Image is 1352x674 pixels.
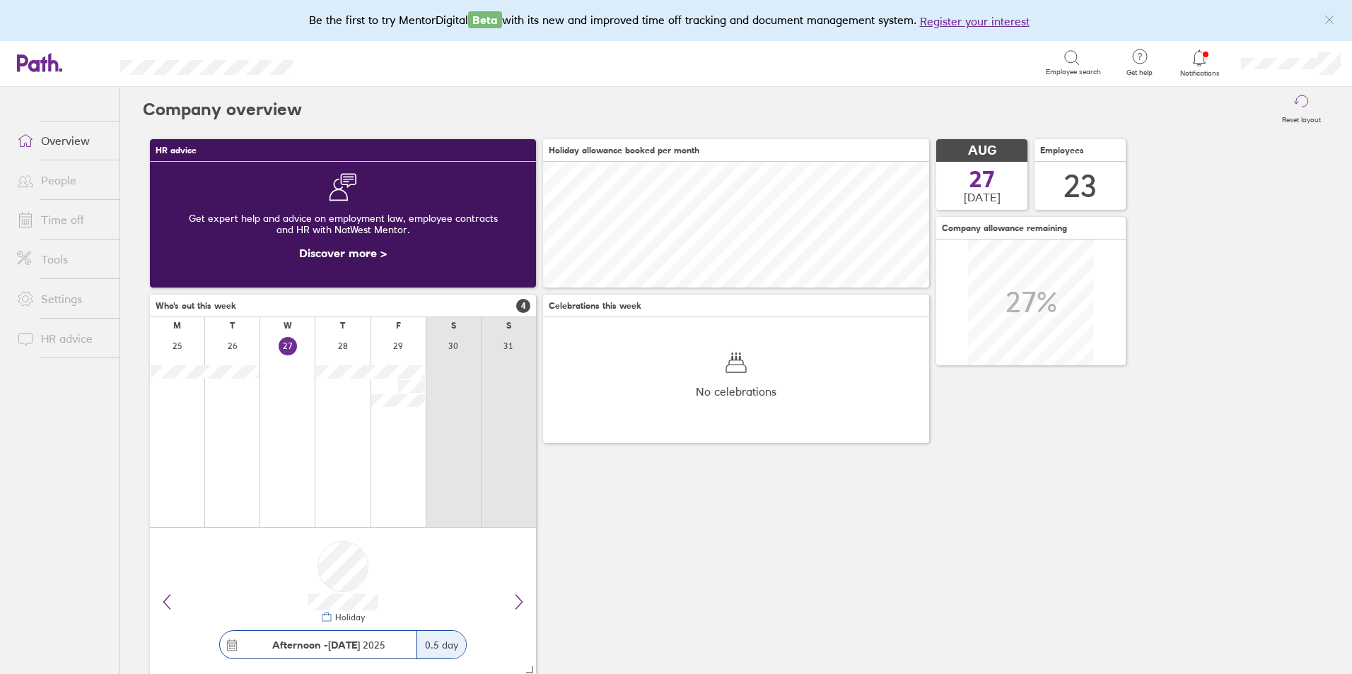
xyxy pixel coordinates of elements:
span: Beta [468,11,502,28]
div: M [173,321,181,331]
button: Reset layout [1274,87,1329,132]
a: Time off [6,206,120,234]
span: [DATE] [964,191,1001,203]
div: F [396,321,401,331]
span: No celebrations [696,385,776,398]
a: Overview [6,126,120,155]
span: AUG [968,143,996,158]
span: Employee search [1046,68,1101,76]
span: Holiday allowance booked per month [549,146,699,155]
div: S [451,321,456,331]
a: Discover more > [299,246,387,260]
label: Reset layout [1274,112,1329,124]
span: Company allowance remaining [942,223,1067,233]
span: Notifications [1177,69,1223,78]
div: W [284,321,292,331]
a: Settings [6,285,120,313]
div: Be the first to try MentorDigital with its new and improved time off tracking and document manage... [309,11,1044,30]
h2: Company overview [143,87,302,132]
span: Who's out this week [156,301,236,311]
a: Tools [6,245,120,273]
strong: [DATE] [328,639,360,651]
div: 23 [1063,168,1097,204]
a: People [6,166,120,194]
div: T [230,321,235,331]
span: Employees [1040,146,1084,155]
div: Search [331,56,367,69]
strong: Afternoon - [272,639,328,651]
span: HR advice [156,146,197,155]
div: Get expert help and advice on employment law, employee contracts and HR with NatWest Mentor. [161,201,525,247]
div: Holiday [332,613,365,622]
span: 2025 [272,639,385,651]
span: 4 [516,299,530,313]
span: 27 [969,168,995,191]
button: Register your interest [920,13,1030,30]
a: HR advice [6,324,120,353]
div: S [506,321,511,331]
div: T [340,321,345,331]
a: Notifications [1177,48,1223,78]
div: 0.5 day [416,631,466,658]
span: Celebrations this week [549,301,641,311]
span: Get help [1117,69,1162,77]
